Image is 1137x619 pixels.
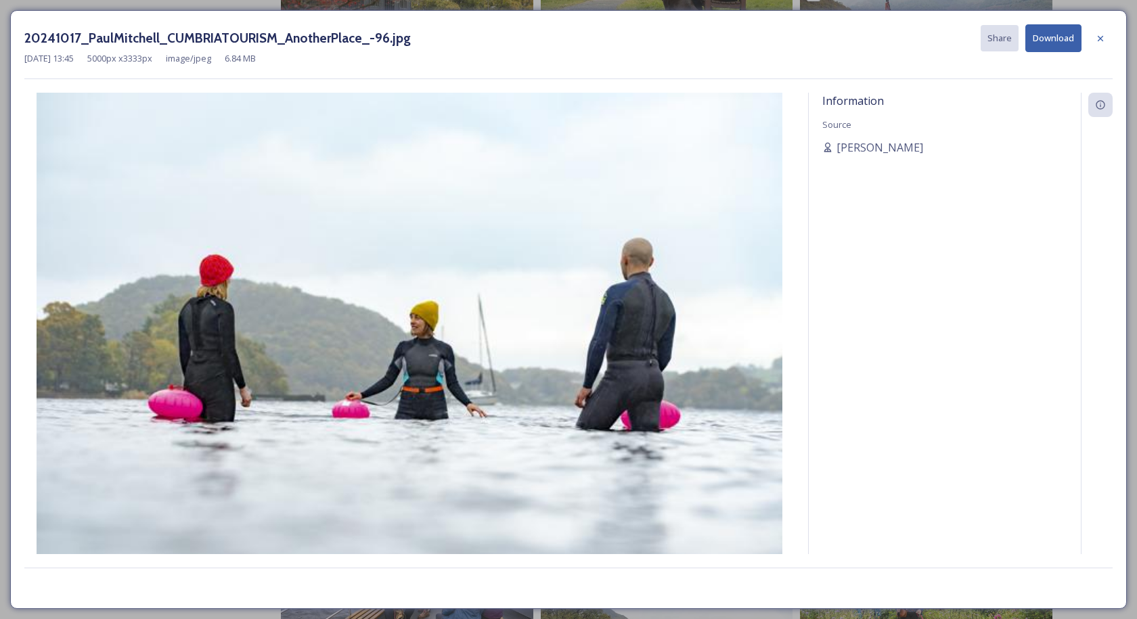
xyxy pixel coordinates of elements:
span: [DATE] 13:45 [24,52,74,65]
span: [PERSON_NAME] [837,139,923,156]
span: Source [822,118,851,131]
button: Share [981,25,1019,51]
span: Information [822,93,884,108]
span: 6.84 MB [225,52,256,65]
button: Download [1025,24,1082,52]
img: 03811c1c-641c-413f-bbe1-d2aeb7e3023d.jpg [24,93,795,590]
span: 5000 px x 3333 px [87,52,152,65]
h3: 20241017_PaulMitchell_CUMBRIATOURISM_AnotherPlace_-96.jpg [24,28,411,48]
span: image/jpeg [166,52,211,65]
